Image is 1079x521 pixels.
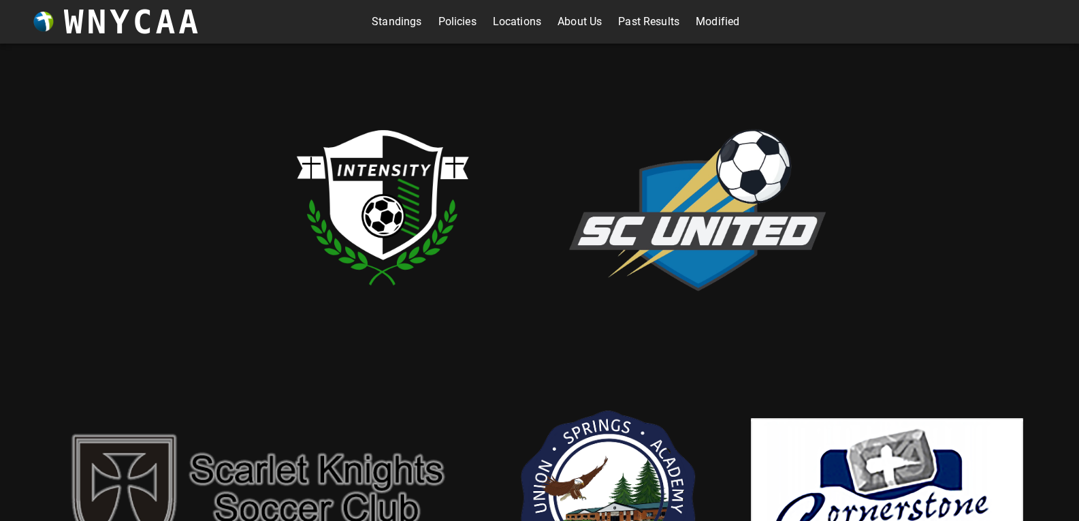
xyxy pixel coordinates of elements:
[64,3,202,41] h3: WNYCAA
[618,11,679,33] a: Past Results
[438,11,477,33] a: Policies
[247,71,519,343] img: intensity.png
[558,11,602,33] a: About Us
[696,11,739,33] a: Modified
[560,114,833,300] img: scUnited.png
[372,11,421,33] a: Standings
[33,12,54,32] img: wnycaaBall.png
[493,11,541,33] a: Locations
